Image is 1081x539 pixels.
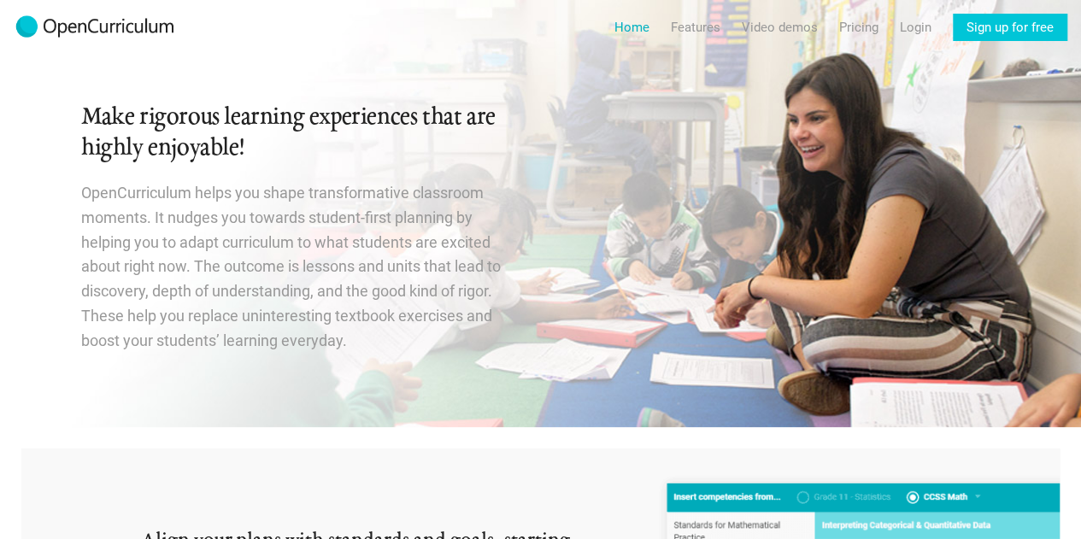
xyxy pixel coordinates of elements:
a: Features [671,14,720,41]
a: Sign up for free [953,14,1067,41]
a: Login [900,14,931,41]
a: Pricing [839,14,878,41]
a: Video demos [742,14,818,41]
img: 2017-logo-m.png [14,14,176,41]
a: Home [614,14,649,41]
p: OpenCurriculum helps you shape transformative classroom moments. It nudges you towards student-fi... [81,181,522,354]
h1: Make rigorous learning experiences that are highly enjoyable! [81,103,522,164]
